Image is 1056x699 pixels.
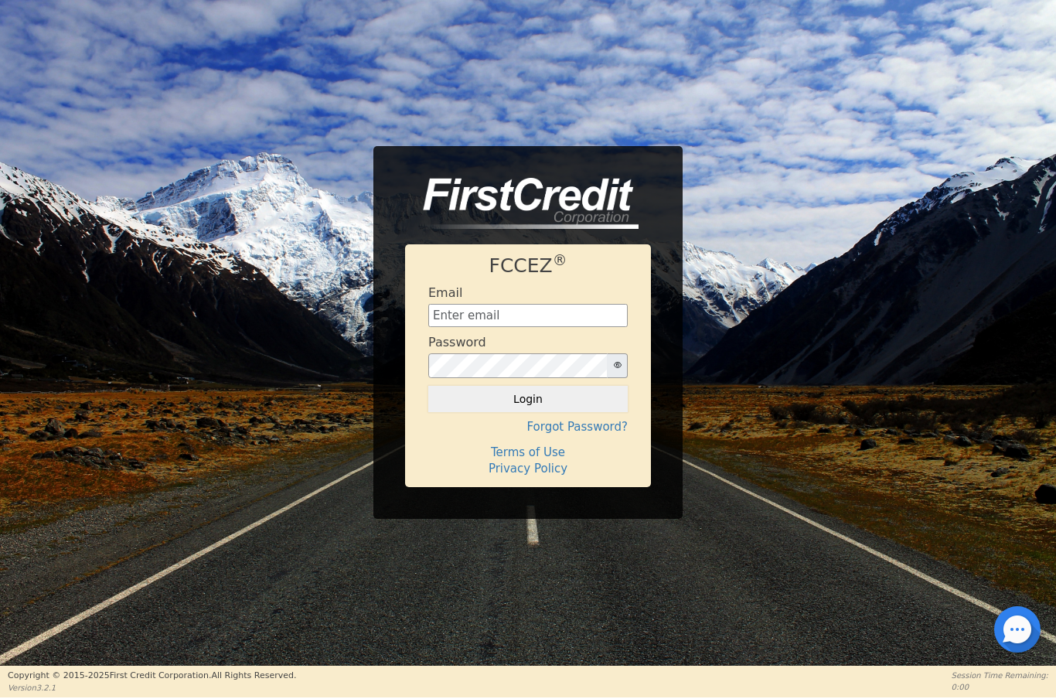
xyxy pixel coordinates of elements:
h4: Privacy Policy [428,462,628,476]
p: Session Time Remaining: [952,670,1048,681]
button: Login [428,386,628,412]
input: password [428,353,608,378]
p: Version 3.2.1 [8,682,296,694]
sup: ® [553,252,567,268]
h4: Forgot Password? [428,420,628,434]
span: All Rights Reserved. [211,670,296,680]
img: logo-CMu_cnol.png [405,178,639,229]
h4: Password [428,335,486,349]
p: Copyright © 2015- 2025 First Credit Corporation. [8,670,296,683]
h4: Email [428,285,462,300]
input: Enter email [428,304,628,327]
p: 0:00 [952,681,1048,693]
h4: Terms of Use [428,445,628,459]
h1: FCCEZ [428,254,628,278]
